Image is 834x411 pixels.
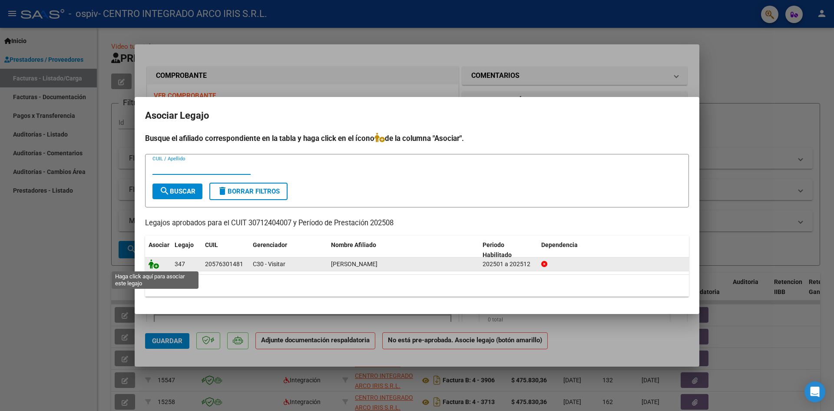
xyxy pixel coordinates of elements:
datatable-header-cell: Periodo Habilitado [479,236,538,264]
span: Borrar Filtros [217,187,280,195]
h4: Busque el afiliado correspondiente en la tabla y haga click en el ícono de la columna "Asociar". [145,133,689,144]
span: GOMEZ JONAS JEREMIAS [331,261,377,267]
span: Legajo [175,241,194,248]
span: C30 - Visitar [253,261,285,267]
div: 202501 a 202512 [483,259,534,269]
span: Buscar [159,187,195,195]
div: Open Intercom Messenger [804,381,825,402]
span: Gerenciador [253,241,287,248]
span: Periodo Habilitado [483,241,512,258]
div: 20576301481 [205,259,243,269]
span: 347 [175,261,185,267]
mat-icon: search [159,186,170,196]
h2: Asociar Legajo [145,107,689,124]
span: Asociar [149,241,169,248]
span: Dependencia [541,241,578,248]
datatable-header-cell: Nombre Afiliado [328,236,479,264]
p: Legajos aprobados para el CUIT 30712404007 y Período de Prestación 202508 [145,218,689,229]
datatable-header-cell: Dependencia [538,236,689,264]
span: Nombre Afiliado [331,241,376,248]
button: Borrar Filtros [209,183,288,200]
datatable-header-cell: Gerenciador [249,236,328,264]
span: CUIL [205,241,218,248]
mat-icon: delete [217,186,228,196]
datatable-header-cell: CUIL [202,236,249,264]
button: Buscar [152,184,202,199]
datatable-header-cell: Asociar [145,236,171,264]
div: 1 registros [145,275,689,297]
datatable-header-cell: Legajo [171,236,202,264]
